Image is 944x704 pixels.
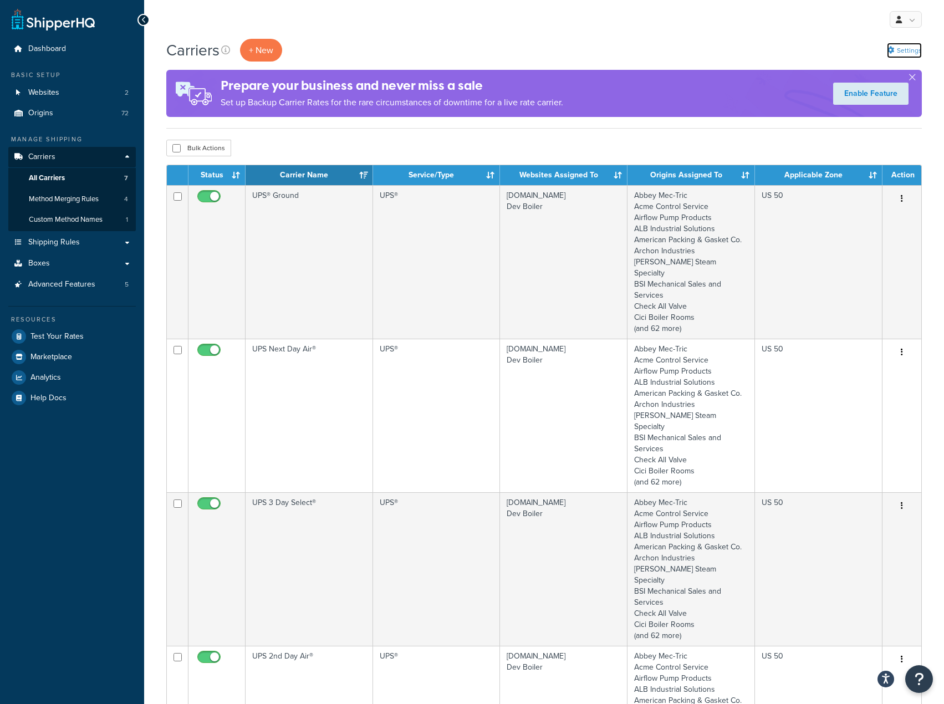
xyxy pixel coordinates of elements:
[755,339,882,492] td: US 50
[8,168,136,188] a: All Carriers 7
[8,135,136,144] div: Manage Shipping
[373,165,501,185] th: Service/Type: activate to sort column ascending
[8,274,136,295] li: Advanced Features
[8,83,136,103] a: Websites 2
[240,39,282,62] button: + New
[905,665,933,693] button: Open Resource Center
[246,492,373,646] td: UPS 3 Day Select®
[166,140,231,156] button: Bulk Actions
[166,70,221,117] img: ad-rules-rateshop-fe6ec290ccb7230408bd80ed9643f0289d75e0ffd9eb532fc0e269fcd187b520.png
[8,83,136,103] li: Websites
[373,339,501,492] td: UPS®
[755,492,882,646] td: US 50
[8,253,136,274] a: Boxes
[221,95,563,110] p: Set up Backup Carrier Rates for the rare circumstances of downtime for a live rate carrier.
[755,165,882,185] th: Applicable Zone: activate to sort column ascending
[8,189,136,210] a: Method Merging Rules 4
[188,165,246,185] th: Status: activate to sort column ascending
[246,185,373,339] td: UPS® Ground
[125,280,129,289] span: 5
[627,492,755,646] td: Abbey Mec-Tric Acme Control Service Airflow Pump Products ALB Industrial Solutions American Packi...
[627,185,755,339] td: Abbey Mec-Tric Acme Control Service Airflow Pump Products ALB Industrial Solutions American Packi...
[30,373,61,382] span: Analytics
[29,215,103,225] span: Custom Method Names
[246,165,373,185] th: Carrier Name: activate to sort column ascending
[627,165,755,185] th: Origins Assigned To: activate to sort column ascending
[8,147,136,231] li: Carriers
[30,353,72,362] span: Marketplace
[500,165,627,185] th: Websites Assigned To: activate to sort column ascending
[28,109,53,118] span: Origins
[8,327,136,346] a: Test Your Rates
[8,210,136,230] a: Custom Method Names 1
[373,492,501,646] td: UPS®
[8,70,136,80] div: Basic Setup
[125,88,129,98] span: 2
[28,280,95,289] span: Advanced Features
[28,152,55,162] span: Carriers
[8,315,136,324] div: Resources
[8,368,136,387] a: Analytics
[29,174,65,183] span: All Carriers
[8,189,136,210] li: Method Merging Rules
[755,185,882,339] td: US 50
[28,238,80,247] span: Shipping Rules
[500,492,627,646] td: [DOMAIN_NAME] Dev Boiler
[8,232,136,253] a: Shipping Rules
[887,43,922,58] a: Settings
[28,44,66,54] span: Dashboard
[8,168,136,188] li: All Carriers
[8,103,136,124] li: Origins
[8,210,136,230] li: Custom Method Names
[500,185,627,339] td: [DOMAIN_NAME] Dev Boiler
[627,339,755,492] td: Abbey Mec-Tric Acme Control Service Airflow Pump Products ALB Industrial Solutions American Packi...
[30,332,84,341] span: Test Your Rates
[8,274,136,295] a: Advanced Features 5
[166,39,220,61] h1: Carriers
[8,39,136,59] a: Dashboard
[124,195,128,204] span: 4
[121,109,129,118] span: 72
[12,8,95,30] a: ShipperHQ Home
[126,215,128,225] span: 1
[8,347,136,367] a: Marketplace
[221,76,563,95] h4: Prepare your business and never miss a sale
[8,388,136,408] a: Help Docs
[124,174,128,183] span: 7
[833,83,909,105] a: Enable Feature
[8,103,136,124] a: Origins 72
[246,339,373,492] td: UPS Next Day Air®
[882,165,921,185] th: Action
[8,147,136,167] a: Carriers
[373,185,501,339] td: UPS®
[28,259,50,268] span: Boxes
[500,339,627,492] td: [DOMAIN_NAME] Dev Boiler
[30,394,67,403] span: Help Docs
[28,88,59,98] span: Websites
[29,195,99,204] span: Method Merging Rules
